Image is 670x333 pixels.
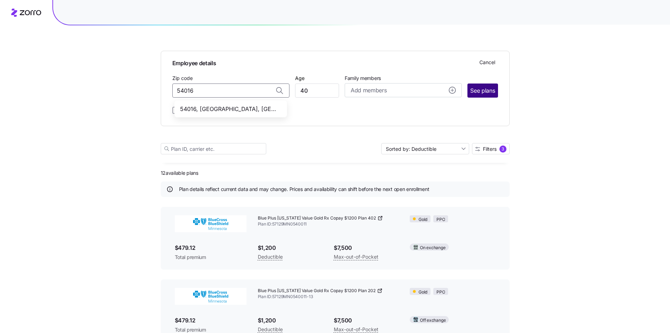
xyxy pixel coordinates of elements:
[420,245,445,251] span: On exchange
[345,75,462,82] span: Family members
[258,215,376,221] span: Blue Plus [US_STATE] Value Gold Rx Copay $1200 Plan 402
[419,289,427,296] span: Gold
[449,87,456,94] svg: add icon
[161,169,198,177] span: 12 available plans
[436,289,445,296] span: PPO
[295,74,305,82] label: Age
[175,215,247,232] img: BlueCross BlueShield of Minnesota
[467,84,498,98] button: See plans
[258,221,399,227] span: Plan ID: 57129MN0540011
[258,243,323,252] span: $1,200
[345,83,462,97] button: Add membersadd icon
[472,143,510,154] button: Filters3
[172,57,216,68] span: Employee details
[175,316,247,325] span: $479.12
[483,147,497,152] span: Filters
[258,294,399,300] span: Plan ID: 57129MN0540011-13
[334,243,398,252] span: $7,500
[381,143,469,154] input: Sort by
[351,86,387,95] span: Add members
[258,253,283,261] span: Deductible
[180,105,279,113] span: 54016, [GEOGRAPHIC_DATA], [GEOGRAPHIC_DATA]
[175,243,247,252] span: $479.12
[179,186,429,193] span: Plan details reflect current data and may change. Prices and availability can shift before the ne...
[419,216,427,223] span: Gold
[258,288,376,294] span: Blue Plus [US_STATE] Value Gold Rx Copay $1200 Plan 202
[175,288,247,305] img: BlueCross BlueShield of Minnesota
[420,317,446,324] span: Off exchange
[436,216,445,223] span: PPO
[479,59,495,66] span: Cancel
[172,74,193,82] label: Zip code
[470,86,495,95] span: See plans
[161,143,266,154] input: Plan ID, carrier etc.
[175,254,247,261] span: Total premium
[258,316,323,325] span: $1,200
[477,57,498,68] button: Cancel
[172,84,289,98] input: Zip code
[499,146,506,153] div: 3
[295,84,339,98] input: Age
[334,253,378,261] span: Max-out-of-Pocket
[334,316,398,325] span: $7,500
